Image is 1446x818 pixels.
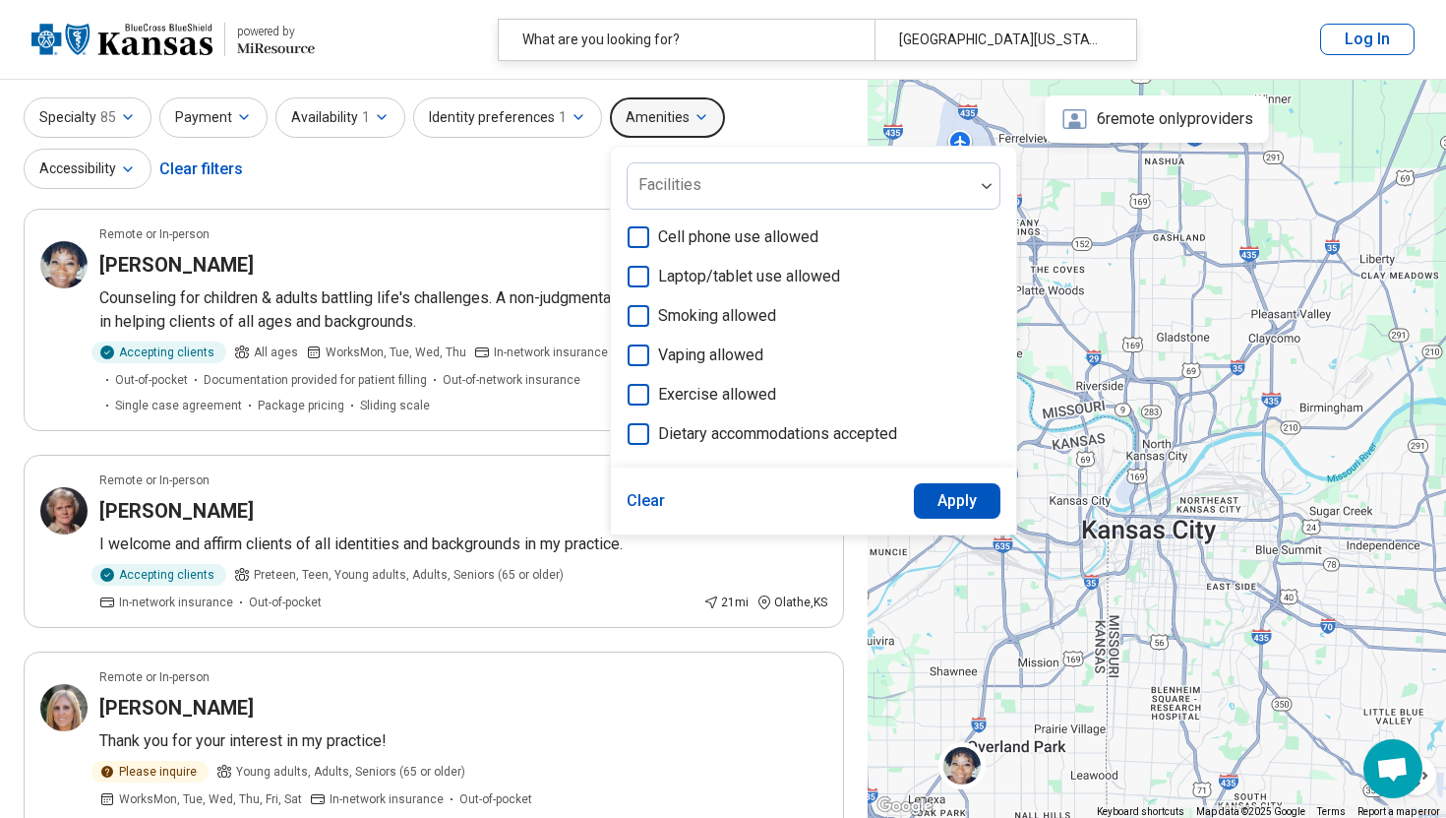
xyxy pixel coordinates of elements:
span: In-network insurance [330,790,444,808]
span: Documentation provided for patient filling [204,371,427,389]
button: Specialty85 [24,97,151,138]
span: All ages [254,344,298,361]
span: Out-of-pocket [115,371,188,389]
a: Blue Cross Blue Shield Kansaspowered by [31,16,315,63]
span: Out-of-pocket [249,594,322,611]
img: Blue Cross Blue Shield Kansas [31,16,212,63]
div: Clear filters [159,146,243,193]
span: In-network insurance [494,344,608,361]
div: Accepting clients [91,342,226,363]
a: Report a map error [1357,806,1440,817]
button: Apply [914,483,1001,519]
button: Accessibility [24,149,151,189]
span: 85 [100,107,116,128]
span: Works Mon, Tue, Wed, Thu [326,344,466,361]
label: Facilities [638,175,701,194]
span: Single case agreement [115,397,242,414]
span: Dietary accommodations accepted [658,422,897,446]
span: Vaping allowed [658,344,763,367]
span: Preteen, Teen, Young adults, Adults, Seniors (65 or older) [254,566,564,584]
span: Works Mon, Tue, Wed, Thu, Fri, Sat [119,790,302,808]
h3: [PERSON_NAME] [99,251,254,279]
div: Olathe , KS [756,594,827,611]
a: Terms (opens in new tab) [1317,806,1346,817]
div: powered by [237,23,315,40]
p: Counseling for children & adults battling life's challenges. A non-judgmental approach proven suc... [99,286,827,334]
span: Exercise allowed [658,383,776,407]
div: [GEOGRAPHIC_DATA][US_STATE], [GEOGRAPHIC_DATA], [GEOGRAPHIC_DATA] [874,20,1124,60]
span: Young adults, Adults, Seniors (65 or older) [236,763,465,781]
button: Identity preferences1 [413,97,602,138]
div: What are you looking for? [499,20,874,60]
h3: [PERSON_NAME] [99,694,254,722]
p: Remote or In-person [99,472,210,489]
div: Please inquire [91,761,209,783]
button: Payment [159,97,268,138]
button: Log In [1320,24,1415,55]
a: Open chat [1363,739,1422,798]
span: Sliding scale [360,397,430,414]
button: Amenities [610,97,725,138]
p: I welcome and affirm clients of all identities and backgrounds in my practice. [99,533,827,556]
span: Map data ©2025 Google [1196,806,1305,817]
span: In-network insurance [119,594,233,611]
span: Out-of-pocket [459,790,532,808]
span: Out-of-network insurance [443,371,580,389]
button: Clear [627,483,666,519]
div: 21 mi [703,594,749,611]
span: Smoking allowed [658,304,776,328]
span: Cell phone use allowed [658,225,818,249]
p: Remote or In-person [99,225,210,243]
div: 6 remote only providers [1046,95,1269,143]
span: Package pricing [258,397,344,414]
span: 1 [362,107,370,128]
span: 1 [559,107,567,128]
span: Laptop/tablet use allowed [658,265,840,288]
h3: [PERSON_NAME] [99,497,254,525]
p: Remote or In-person [99,668,210,686]
button: Availability1 [275,97,405,138]
div: Accepting clients [91,564,226,586]
p: Thank you for your interest in my practice! [99,729,827,753]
